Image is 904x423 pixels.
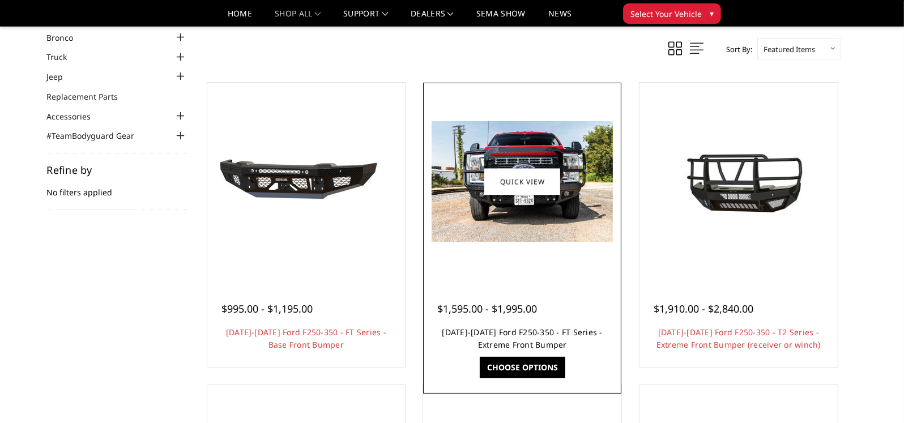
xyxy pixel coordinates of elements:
[437,302,537,315] span: $1,595.00 - $1,995.00
[210,86,403,278] a: 2023-2025 Ford F250-350 - FT Series - Base Front Bumper
[656,327,821,350] a: [DATE]-[DATE] Ford F250-350 - T2 Series - Extreme Front Bumper (receiver or winch)
[226,327,386,350] a: [DATE]-[DATE] Ford F250-350 - FT Series - Base Front Bumper
[548,10,572,26] a: News
[47,32,88,44] a: Bronco
[47,71,78,83] a: Jeep
[432,121,613,242] img: 2023-2025 Ford F250-350 - FT Series - Extreme Front Bumper
[630,8,702,20] span: Select Your Vehicle
[642,86,835,278] a: 2023-2025 Ford F250-350 - T2 Series - Extreme Front Bumper (receiver or winch) 2023-2025 Ford F25...
[442,327,603,350] a: [DATE]-[DATE] Ford F250-350 - FT Series - Extreme Front Bumper
[484,168,560,195] a: Quick view
[228,10,252,26] a: Home
[47,165,187,210] div: No filters applied
[654,302,753,315] span: $1,910.00 - $2,840.00
[221,302,313,315] span: $995.00 - $1,195.00
[47,165,187,175] h5: Refine by
[47,130,149,142] a: #TeamBodyguard Gear
[648,131,829,232] img: 2023-2025 Ford F250-350 - T2 Series - Extreme Front Bumper (receiver or winch)
[426,86,619,278] a: 2023-2025 Ford F250-350 - FT Series - Extreme Front Bumper 2023-2025 Ford F250-350 - FT Series - ...
[343,10,388,26] a: Support
[215,139,396,224] img: 2023-2025 Ford F250-350 - FT Series - Base Front Bumper
[710,7,714,19] span: ▾
[47,51,82,63] a: Truck
[411,10,454,26] a: Dealers
[847,369,904,423] iframe: Chat Widget
[275,10,321,26] a: shop all
[47,110,105,122] a: Accessories
[476,10,526,26] a: SEMA Show
[47,91,133,102] a: Replacement Parts
[623,3,721,24] button: Select Your Vehicle
[720,41,752,58] label: Sort By:
[480,357,565,378] a: Choose Options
